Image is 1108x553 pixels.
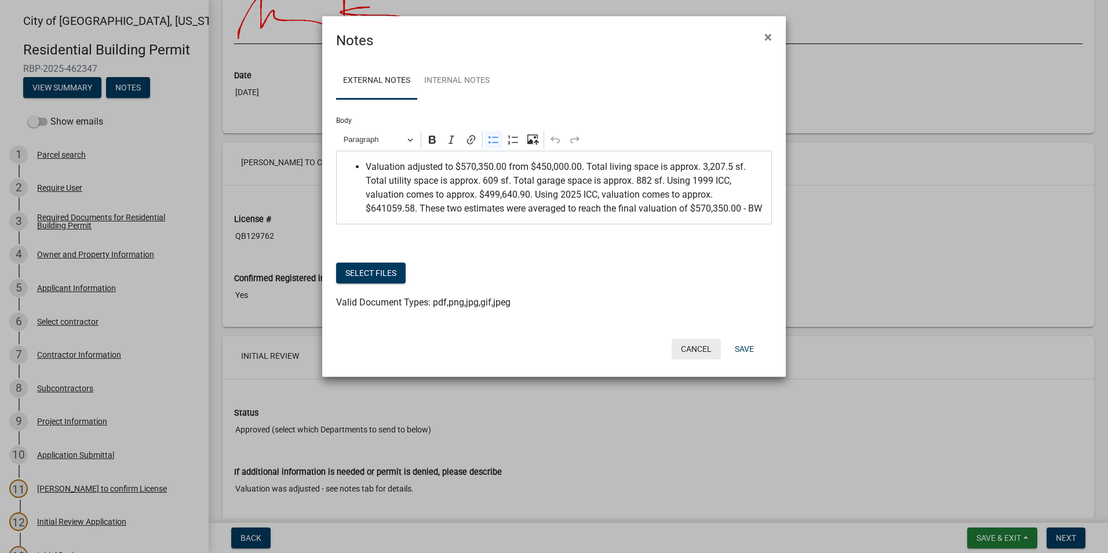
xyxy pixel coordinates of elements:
a: Internal Notes [417,63,497,100]
h4: Notes [336,30,373,51]
div: Editor editing area: main. Press Alt+0 for help. [336,151,772,224]
button: Paragraph, Heading [338,131,418,149]
label: Body [336,117,352,124]
a: External Notes [336,63,417,100]
button: Select files [336,263,406,283]
span: Paragraph [344,133,404,147]
span: × [764,29,772,45]
span: Valid Document Types: pdf,png,jpg,gif,jpeg [336,297,511,308]
button: Cancel [672,339,721,359]
div: Editor toolbar [336,129,772,151]
button: Close [755,21,781,53]
span: Valuation adjusted to $570,350.00 from $450,000.00. Total living space is approx. 3,207.5 sf. Tot... [366,160,766,216]
button: Save [726,339,763,359]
